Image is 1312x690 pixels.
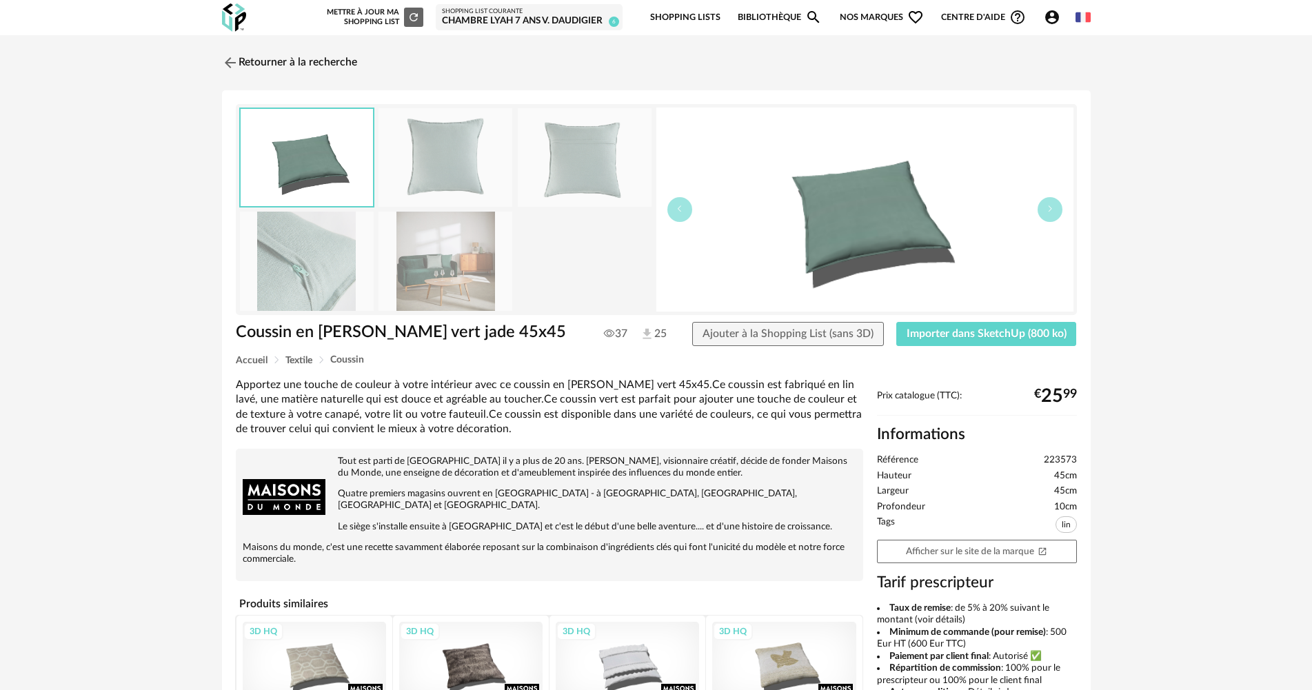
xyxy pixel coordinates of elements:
a: BibliothèqueMagnify icon [738,1,822,34]
span: Help Circle Outline icon [1009,9,1026,26]
button: Ajouter à la Shopping List (sans 3D) [692,322,884,347]
div: 3D HQ [556,622,596,640]
div: Prix catalogue (TTC): [877,390,1077,416]
a: Shopping List courante CHAMBRE LYAH 7 ANS V. Daudigier 6 [442,8,616,28]
span: Heart Outline icon [907,9,924,26]
span: 10cm [1054,501,1077,514]
div: Shopping List courante [442,8,616,16]
img: OXP [222,3,246,32]
b: Taux de remise [889,603,951,613]
div: Apportez une touche de couleur à votre intérieur avec ce coussin en [PERSON_NAME] vert 45x45.Ce c... [236,378,863,436]
span: Référence [877,454,918,467]
img: fr [1076,10,1091,25]
div: € 99 [1034,391,1077,402]
div: Mettre à jour ma Shopping List [324,8,423,27]
span: Textile [285,356,312,365]
div: CHAMBRE LYAH 7 ANS V. Daudigier [442,15,616,28]
span: Account Circle icon [1044,9,1060,26]
img: Téléchargements [640,327,654,341]
img: coussin-en-lin-lave-vert-jade-45x45-1000-6-0-223573_3.jpg [240,212,374,310]
p: Maisons du monde, c'est une recette savamment élaborée reposant sur la combinaison d'ingrédients ... [243,542,856,565]
span: Refresh icon [407,13,420,21]
span: 37 [604,327,627,341]
div: Breadcrumb [236,355,1077,365]
img: thumbnail.png [656,108,1073,312]
img: thumbnail.png [241,109,373,206]
li: : de 5% à 20% suivant le montant (voir détails) [877,602,1077,627]
span: Account Circle icon [1044,9,1067,26]
h1: Coussin en [PERSON_NAME] vert jade 45x45 [236,322,578,343]
span: Largeur [877,485,909,498]
a: Retourner à la recherche [222,48,357,78]
span: 6 [609,17,619,27]
div: 3D HQ [243,622,283,640]
span: 25 [1041,391,1063,402]
span: Open In New icon [1038,546,1047,556]
span: Centre d'aideHelp Circle Outline icon [941,9,1026,26]
li: : Autorisé ✅ [877,651,1077,663]
span: Nos marques [840,1,924,34]
a: Shopping Lists [650,1,720,34]
b: Minimum de commande (pour remise) [889,627,1046,637]
img: svg+xml;base64,PHN2ZyB3aWR0aD0iMjQiIGhlaWdodD0iMjQiIHZpZXdCb3g9IjAgMCAyNCAyNCIgZmlsbD0ibm9uZSIgeG... [222,54,239,71]
button: Importer dans SketchUp (800 ko) [896,322,1077,347]
span: Tags [877,516,895,536]
a: Afficher sur le site de la marqueOpen In New icon [877,540,1077,564]
b: Répartition de commission [889,663,1001,673]
img: coussin-en-lin-lave-vert-jade-45x45-1000-6-0-223573_2.jpg [518,108,652,207]
span: Coussin [330,355,364,365]
h2: Informations [877,425,1077,445]
span: Ajouter à la Shopping List (sans 3D) [703,328,874,339]
span: 45cm [1054,470,1077,483]
p: Quatre premiers magasins ouvrent en [GEOGRAPHIC_DATA] - à [GEOGRAPHIC_DATA], [GEOGRAPHIC_DATA], [... [243,488,856,511]
b: Paiement par client final [889,651,989,661]
img: coussin-en-lin-lave-vert-jade-45x45-1000-6-0-223573_16.jpg [379,212,512,310]
span: Importer dans SketchUp (800 ko) [907,328,1067,339]
span: Accueil [236,356,268,365]
p: Le siège s'installe ensuite à [GEOGRAPHIC_DATA] et c'est le début d'une belle aventure.... et d'u... [243,521,856,533]
h4: Produits similaires [236,593,863,614]
span: 223573 [1044,454,1077,467]
span: Profondeur [877,501,925,514]
span: 25 [640,327,667,342]
span: 45cm [1054,485,1077,498]
img: coussin-en-lin-lave-vert-jade-45x45-1000-6-0-223573_1.jpg [379,108,512,207]
p: Tout est parti de [GEOGRAPHIC_DATA] il y a plus de 20 ans. [PERSON_NAME], visionnaire créatif, dé... [243,456,856,479]
span: Magnify icon [805,9,822,26]
div: 3D HQ [400,622,440,640]
div: 3D HQ [713,622,753,640]
li: : 100% pour le prescripteur ou 100% pour le client final [877,662,1077,687]
h3: Tarif prescripteur [877,573,1077,593]
li: : 500 Eur HT (600 Eur TTC) [877,627,1077,651]
span: lin [1056,516,1077,533]
img: brand logo [243,456,325,538]
span: Hauteur [877,470,911,483]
